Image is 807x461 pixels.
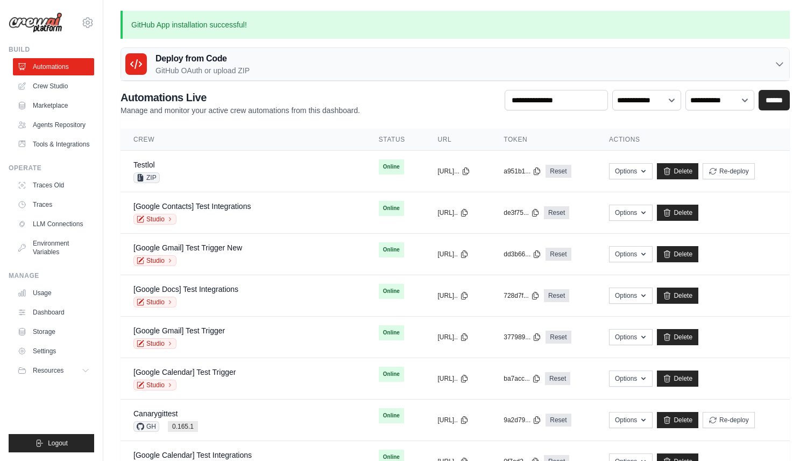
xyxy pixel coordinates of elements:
a: Studio [133,380,176,390]
div: Operate [9,164,94,172]
div: Manage [9,271,94,280]
a: Studio [133,255,176,266]
th: Crew [121,129,366,151]
p: GitHub OAuth or upload ZIP [155,65,250,76]
button: a951b1... [504,167,541,176]
a: Reset [544,206,569,219]
button: Options [609,246,653,262]
a: Dashboard [13,304,94,321]
a: Delete [657,371,698,387]
a: LLM Connections [13,215,94,233]
span: GH [133,421,159,432]
a: Delete [657,329,698,345]
span: Online [379,201,404,216]
button: ba7acc... [504,374,541,383]
a: Reset [544,289,569,302]
span: Logout [48,439,68,448]
span: Online [379,159,404,174]
button: Options [609,371,653,387]
button: 728d7f... [504,291,540,300]
span: ZIP [133,172,160,183]
a: [Google Gmail] Test Trigger [133,326,225,335]
a: Marketplace [13,97,94,114]
button: Re-deploy [703,163,755,179]
a: [Google Gmail] Test Trigger New [133,243,242,252]
button: dd3b66... [504,250,541,259]
button: de3f75... [504,208,540,217]
button: Logout [9,434,94,452]
span: Online [379,408,404,423]
span: Online [379,367,404,382]
th: Status [366,129,425,151]
a: Studio [133,338,176,349]
a: [Google Calendar] Test Trigger [133,368,236,376]
a: Storage [13,323,94,340]
button: 9a2d79... [504,416,541,424]
p: Manage and monitor your active crew automations from this dashboard. [121,105,360,116]
a: Studio [133,214,176,225]
span: Online [379,325,404,340]
a: [Google Docs] Test Integrations [133,285,238,294]
a: Delete [657,288,698,304]
a: Traces [13,196,94,213]
th: Token [491,129,596,151]
p: GitHub App installation successful! [121,11,790,39]
a: [Google Calendar] Test Integrations [133,451,252,459]
a: Automations [13,58,94,75]
a: Reset [545,372,570,385]
a: Testlol [133,160,155,169]
a: Reset [546,331,571,344]
button: 377989... [504,333,541,341]
button: Resources [13,362,94,379]
button: Options [609,329,653,345]
a: Studio [133,297,176,308]
a: Canarygittest [133,409,178,418]
a: Environment Variables [13,235,94,261]
th: URL [424,129,491,151]
h3: Deploy from Code [155,52,250,65]
a: Reset [546,414,571,427]
a: Agents Repository [13,116,94,134]
a: Reset [546,248,571,261]
th: Actions [596,129,790,151]
button: Options [609,205,653,221]
span: Online [379,284,404,299]
h2: Automations Live [121,90,360,105]
div: Build [9,45,94,54]
span: Online [379,242,404,257]
a: Reset [546,165,571,178]
span: 0.165.1 [168,421,198,432]
a: Delete [657,163,698,179]
a: Settings [13,343,94,360]
button: Options [609,288,653,304]
button: Re-deploy [703,412,755,428]
button: Options [609,412,653,428]
a: Tools & Integrations [13,136,94,153]
button: Options [609,163,653,179]
a: Delete [657,412,698,428]
img: Logo [9,12,62,33]
span: Resources [33,366,63,375]
a: Traces Old [13,177,94,194]
a: [Google Contacts] Test Integrations [133,202,251,211]
a: Crew Studio [13,78,94,95]
a: Usage [13,284,94,302]
a: Delete [657,205,698,221]
a: Delete [657,246,698,262]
